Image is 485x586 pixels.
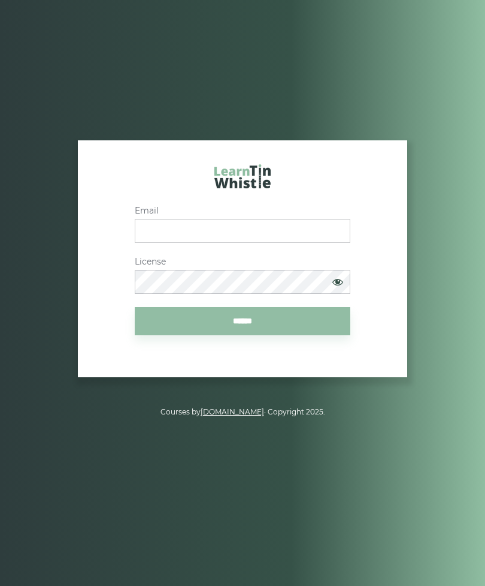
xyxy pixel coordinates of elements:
label: Email [135,206,350,216]
a: [DOMAIN_NAME] [201,407,264,416]
label: License [135,257,350,267]
img: LearnTinWhistle.com [214,164,271,188]
a: LearnTinWhistle.com [214,164,271,194]
p: Courses by · Copyright 2025. [28,406,457,418]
